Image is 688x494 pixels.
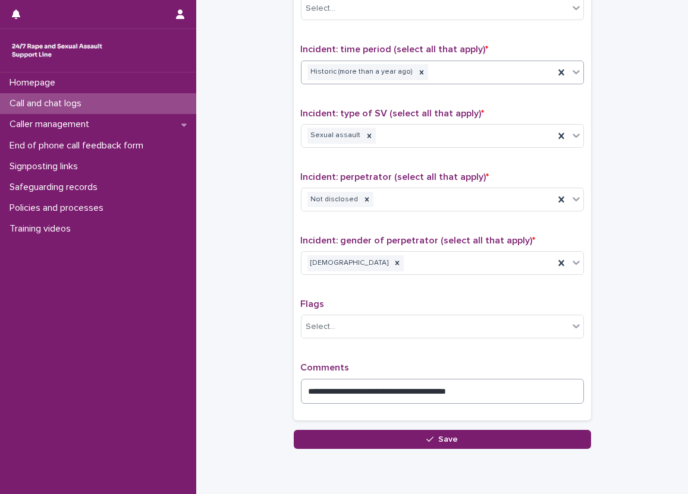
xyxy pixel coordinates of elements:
div: [DEMOGRAPHIC_DATA] [307,255,391,271]
p: Homepage [5,77,65,88]
img: rhQMoQhaT3yELyF149Cw [10,39,105,62]
span: Save [438,435,458,444]
p: Caller management [5,119,99,130]
p: Safeguarding records [5,182,107,193]
p: Signposting links [5,161,87,172]
p: Training videos [5,223,80,235]
div: Not disclosed [307,192,360,208]
span: Incident: time period (select all that apply) [301,45,489,54]
span: Flags [301,299,325,309]
p: Policies and processes [5,202,113,214]
span: Comments [301,363,350,372]
span: Incident: type of SV (select all that apply) [301,109,485,118]
div: Sexual assault [307,128,363,144]
div: Historic (more than a year ago) [307,64,415,80]
button: Save [294,430,591,449]
span: Incident: gender of perpetrator (select all that apply) [301,236,536,245]
p: Call and chat logs [5,98,91,109]
span: Incident: perpetrator (select all that apply) [301,172,489,182]
p: End of phone call feedback form [5,140,153,151]
div: Select... [306,321,336,333]
div: Select... [306,2,336,15]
